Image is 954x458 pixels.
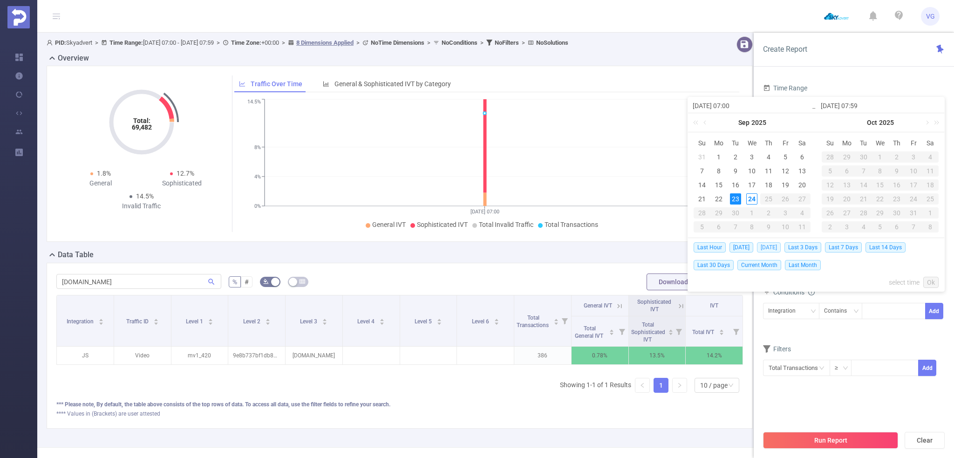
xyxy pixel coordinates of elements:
[872,150,889,164] td: October 1, 2025
[694,206,710,220] td: September 28, 2025
[773,288,815,296] span: Conditions
[822,178,838,192] td: October 12, 2025
[888,207,905,219] div: 30
[838,179,855,191] div: 13
[905,179,922,191] div: 17
[922,221,939,232] div: 8
[757,242,781,253] span: [DATE]
[888,151,905,163] div: 2
[922,179,939,191] div: 18
[905,164,922,178] td: October 10, 2025
[777,178,794,192] td: September 19, 2025
[424,39,433,46] span: >
[710,178,727,192] td: September 15, 2025
[654,378,668,393] li: 1
[888,165,905,177] div: 9
[855,139,872,147] span: Tu
[654,378,668,392] a: 1
[58,249,94,260] h2: Data Table
[794,164,811,178] td: September 13, 2025
[794,139,811,147] span: Sa
[727,221,744,232] div: 7
[760,221,777,232] div: 9
[694,178,710,192] td: September 14, 2025
[822,192,838,206] td: October 19, 2025
[637,299,671,313] span: Sophisticated IVT
[98,317,103,320] i: icon: caret-up
[647,273,714,290] button: Download PDF
[536,39,568,46] b: No Solutions
[838,151,855,163] div: 29
[922,207,939,219] div: 1
[710,192,727,206] td: September 22, 2025
[760,220,777,234] td: October 9, 2025
[922,164,939,178] td: October 11, 2025
[477,39,486,46] span: >
[615,316,628,346] i: Filter menu
[888,150,905,164] td: October 2, 2025
[672,316,685,346] i: Filter menu
[744,206,761,220] td: October 1, 2025
[905,221,922,232] div: 7
[780,179,791,191] div: 19
[693,100,811,111] input: Start date
[838,192,855,206] td: October 20, 2025
[713,179,724,191] div: 15
[777,192,794,206] td: September 26, 2025
[872,136,889,150] th: Wed
[60,178,142,188] div: General
[878,113,895,132] a: 2025
[855,221,872,232] div: 4
[888,179,905,191] div: 16
[794,220,811,234] td: October 11, 2025
[922,136,939,150] th: Sat
[694,136,710,150] th: Sun
[822,164,838,178] td: October 5, 2025
[855,165,872,177] div: 7
[918,360,936,376] button: Add
[694,260,734,270] span: Last 30 Days
[254,174,261,180] tspan: 4%
[7,6,30,28] img: Protected Media
[888,220,905,234] td: November 6, 2025
[777,150,794,164] td: September 5, 2025
[825,242,862,253] span: Last 7 Days
[866,113,878,132] a: Oct
[729,242,753,253] span: [DATE]
[251,80,302,88] span: Traffic Over Time
[727,164,744,178] td: September 9, 2025
[300,279,305,284] i: icon: table
[702,113,710,132] a: Previous month (PageUp)
[777,164,794,178] td: September 12, 2025
[822,193,838,205] div: 19
[794,193,811,205] div: 27
[780,151,791,163] div: 5
[905,432,945,449] button: Clear
[808,289,815,295] i: icon: info-circle
[710,139,727,147] span: Mo
[794,178,811,192] td: September 20, 2025
[824,303,853,319] div: Contains
[822,207,838,219] div: 26
[794,150,811,164] td: September 6, 2025
[713,165,724,177] div: 8
[710,220,727,234] td: October 6, 2025
[838,136,855,150] th: Mon
[101,201,182,211] div: Invalid Traffic
[797,151,808,163] div: 6
[730,193,741,205] div: 23
[922,139,939,147] span: Sa
[142,178,223,188] div: Sophisticated
[727,178,744,192] td: September 16, 2025
[777,206,794,220] td: October 3, 2025
[855,206,872,220] td: October 28, 2025
[889,273,920,291] a: select time
[214,39,223,46] span: >
[905,151,922,163] div: 3
[744,221,761,232] div: 8
[822,220,838,234] td: November 2, 2025
[855,150,872,164] td: September 30, 2025
[838,206,855,220] td: October 27, 2025
[744,150,761,164] td: September 3, 2025
[838,139,855,147] span: Mo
